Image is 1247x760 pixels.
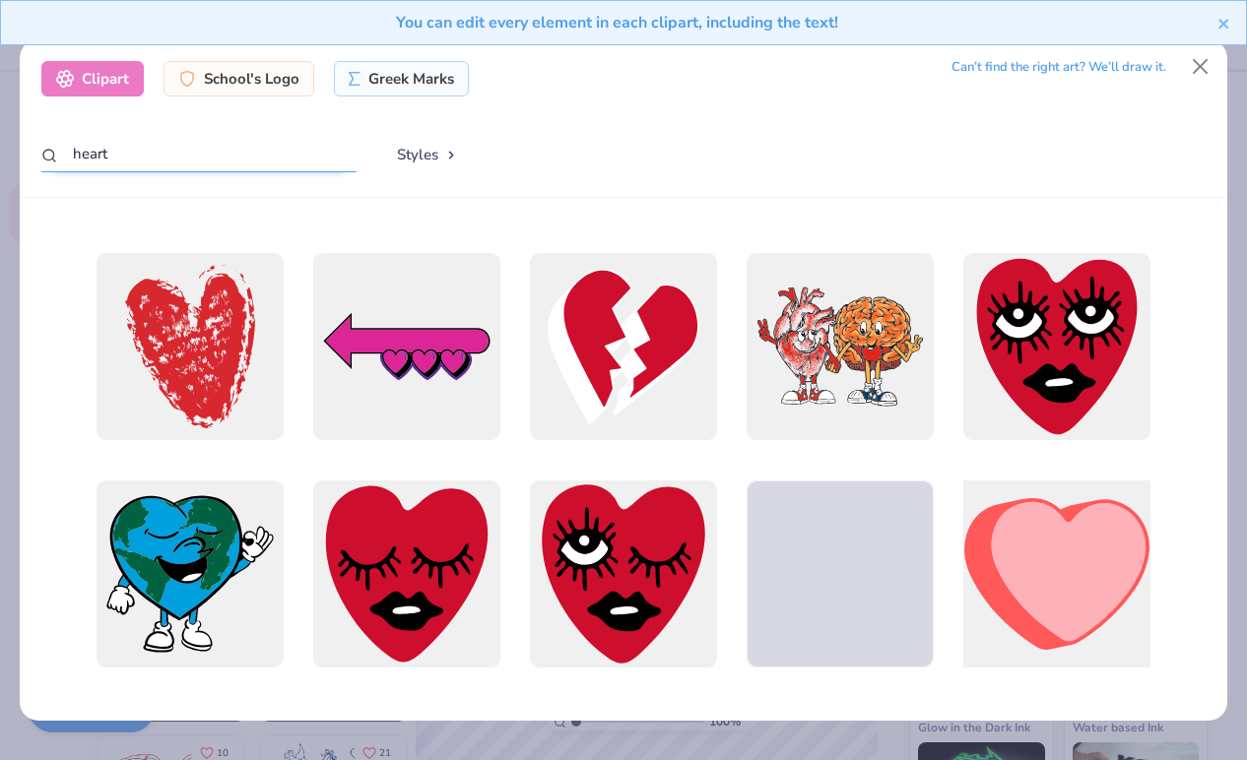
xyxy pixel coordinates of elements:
[376,136,479,173] button: Styles
[41,136,357,172] input: Search by name
[164,61,314,96] div: School's Logo
[1217,11,1231,34] button: close
[952,50,1166,85] div: Can’t find the right art? We’ll draw it.
[41,61,144,96] div: Clipart
[16,11,1217,34] div: You can edit every element in each clipart, including the text!
[1182,47,1219,85] button: Close
[334,61,469,96] div: Greek Marks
